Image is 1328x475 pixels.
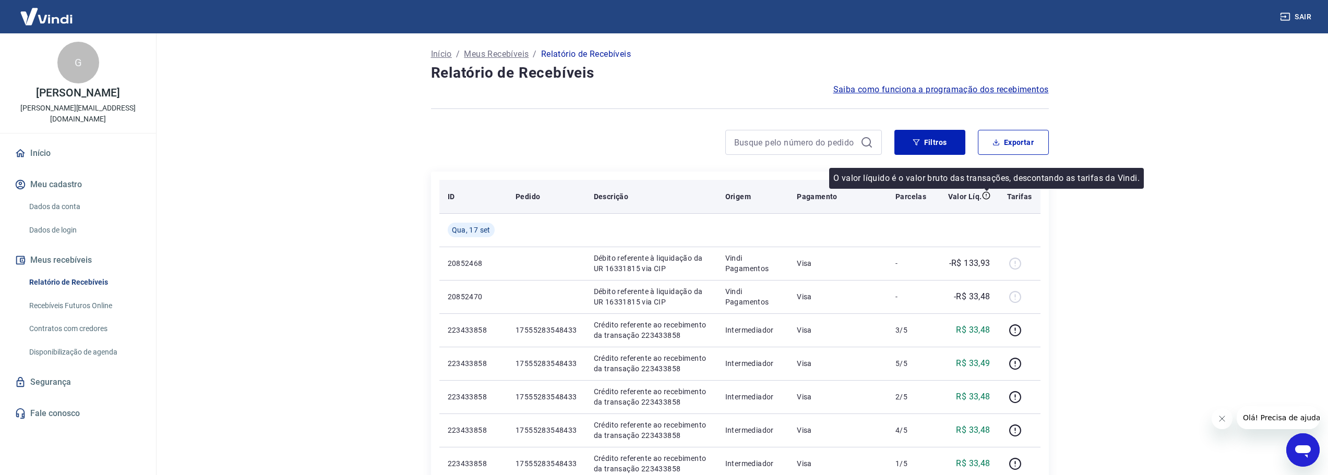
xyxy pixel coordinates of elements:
p: -R$ 33,48 [954,290,990,303]
p: Visa [797,291,879,302]
button: Meu cadastro [13,173,143,196]
p: Tarifas [1007,191,1032,202]
p: Vindi Pagamentos [725,286,781,307]
a: Contratos com credores [25,318,143,339]
div: G [57,42,99,83]
p: R$ 33,49 [956,357,990,370]
p: Visa [797,425,879,435]
span: Olá! Precisa de ajuda? [6,7,88,16]
p: Pedido [516,191,540,202]
p: 17555283548433 [516,392,577,402]
a: Dados de login [25,220,143,241]
a: Saiba como funciona a programação dos recebimentos [833,83,1049,96]
a: Disponibilização de agenda [25,342,143,363]
p: 223433858 [448,358,499,369]
p: Origem [725,191,751,202]
p: R$ 33,48 [956,391,990,403]
p: Descrição [594,191,629,202]
p: / [456,48,460,60]
p: 4/5 [895,425,926,435]
p: Crédito referente ao recebimento da transação 223433858 [594,453,709,474]
p: / [533,48,536,60]
button: Filtros [894,130,965,155]
h4: Relatório de Recebíveis [431,63,1049,83]
p: Relatório de Recebíveis [541,48,631,60]
p: Visa [797,358,879,369]
a: Segurança [13,371,143,394]
p: 1/5 [895,458,926,469]
p: Intermediador [725,392,781,402]
iframe: Fechar mensagem [1212,408,1233,429]
p: Intermediador [725,358,781,369]
p: Visa [797,392,879,402]
p: Intermediador [725,425,781,435]
p: Crédito referente ao recebimento da transação 223433858 [594,320,709,340]
p: 20852468 [448,258,499,269]
p: Crédito referente ao recebimento da transação 223433858 [594,386,709,407]
p: R$ 33,48 [956,424,990,436]
p: Parcelas [895,191,926,202]
p: 5/5 [895,358,926,369]
button: Meus recebíveis [13,249,143,272]
p: - [895,258,926,269]
p: -R$ 133,93 [949,257,990,270]
p: Vindi Pagamentos [725,253,781,274]
button: Exportar [978,130,1049,155]
a: Recebíveis Futuros Online [25,295,143,316]
a: Fale conosco [13,402,143,425]
p: 17555283548433 [516,458,577,469]
p: [PERSON_NAME][EMAIL_ADDRESS][DOMAIN_NAME] [8,103,148,125]
p: 223433858 [448,325,499,335]
a: Relatório de Recebíveis [25,272,143,293]
img: Vindi [13,1,80,32]
p: 17555283548433 [516,425,577,435]
p: Débito referente à liquidação da UR 16331815 via CIP [594,286,709,307]
p: 3/5 [895,325,926,335]
button: Sair [1278,7,1315,27]
a: Início [431,48,452,60]
p: 223433858 [448,458,499,469]
a: Dados da conta [25,196,143,217]
p: - [895,291,926,302]
p: 2/5 [895,392,926,402]
p: Intermediador [725,325,781,335]
p: Visa [797,258,879,269]
span: Qua, 17 set [452,225,490,235]
p: R$ 33,48 [956,324,990,336]
p: 17555283548433 [516,358,577,369]
p: ID [448,191,455,202]
p: 20852470 [448,291,499,302]
p: 223433858 [448,392,499,402]
a: Início [13,142,143,165]
p: [PERSON_NAME] [36,88,119,99]
a: Meus Recebíveis [464,48,529,60]
p: Intermediador [725,458,781,469]
p: R$ 33,48 [956,457,990,470]
p: 17555283548433 [516,325,577,335]
p: Crédito referente ao recebimento da transação 223433858 [594,420,709,441]
p: Visa [797,458,879,469]
iframe: Botão para abrir a janela de mensagens [1286,433,1320,467]
p: Débito referente à liquidação da UR 16331815 via CIP [594,253,709,274]
p: Crédito referente ao recebimento da transação 223433858 [594,353,709,374]
p: Valor Líq. [948,191,982,202]
p: 223433858 [448,425,499,435]
p: Visa [797,325,879,335]
p: Pagamento [797,191,838,202]
input: Busque pelo número do pedido [734,135,856,150]
p: O valor líquido é o valor bruto das transações, descontando as tarifas da Vindi. [833,172,1140,185]
iframe: Mensagem da empresa [1237,406,1320,429]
